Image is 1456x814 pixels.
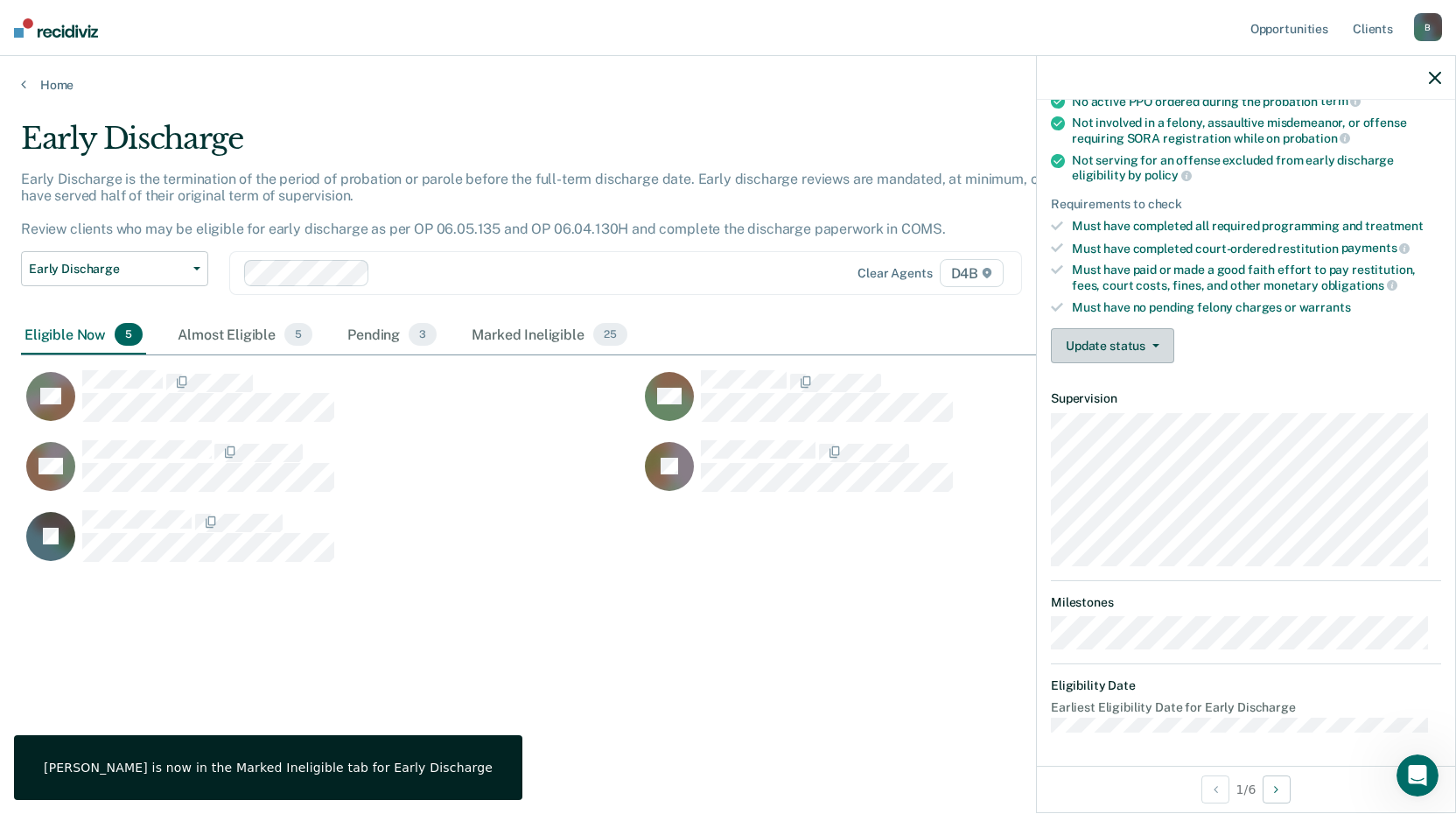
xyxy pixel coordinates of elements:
[1072,116,1441,145] div: Not involved in a felony, assaultive misdemeanor, or offense requiring SORA registration while on
[1072,241,1441,256] div: Must have completed court-ordered restitution
[1051,197,1441,212] div: Requirements to check
[593,323,627,346] span: 25
[1051,700,1441,715] dt: Earliest Eligibility Date for Early Discharge
[409,323,437,346] span: 3
[1051,678,1441,693] dt: Eligibility Date
[1299,300,1351,314] span: warrants
[21,439,640,509] div: CaseloadOpportunityCell-0819757
[44,760,493,775] div: [PERSON_NAME] is now in the Marked Ineligible tab for Early Discharge
[1072,219,1441,234] div: Must have completed all required programming and
[1051,595,1441,610] dt: Milestones
[21,509,640,579] div: CaseloadOpportunityCell-0356210
[857,266,932,281] div: Clear agents
[468,316,630,354] div: Marked Ineligible
[1321,278,1397,292] span: obligations
[1201,775,1229,803] button: Previous Opportunity
[174,316,316,354] div: Almost Eligible
[1320,94,1361,108] span: term
[21,77,1435,93] a: Home
[1072,94,1441,109] div: No active PPO ordered during the probation
[640,369,1258,439] div: CaseloadOpportunityCell-0739532
[284,323,312,346] span: 5
[1396,754,1438,796] iframe: Intercom live chat
[940,259,1004,287] span: D4B
[1072,153,1441,183] div: Not serving for an offense excluded from early discharge eligibility by
[1072,263,1441,292] div: Must have paid or made a good faith effort to pay restitution, fees, court costs, fines, and othe...
[1365,219,1424,233] span: treatment
[115,323,143,346] span: 5
[21,171,1108,238] p: Early Discharge is the termination of the period of probation or parole before the full-term disc...
[21,316,146,354] div: Eligible Now
[640,439,1258,509] div: CaseloadOpportunityCell-0703239
[1144,168,1192,182] span: policy
[1051,391,1441,406] dt: Supervision
[1072,300,1441,315] div: Must have no pending felony charges or
[1037,766,1455,812] div: 1 / 6
[1051,328,1174,363] button: Update status
[21,369,640,439] div: CaseloadOpportunityCell-0727157
[1263,775,1291,803] button: Next Opportunity
[1341,241,1410,255] span: payments
[29,262,186,277] span: Early Discharge
[1283,131,1351,145] span: probation
[1414,13,1442,41] div: B
[344,316,440,354] div: Pending
[14,18,98,38] img: Recidiviz
[21,121,1113,171] div: Early Discharge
